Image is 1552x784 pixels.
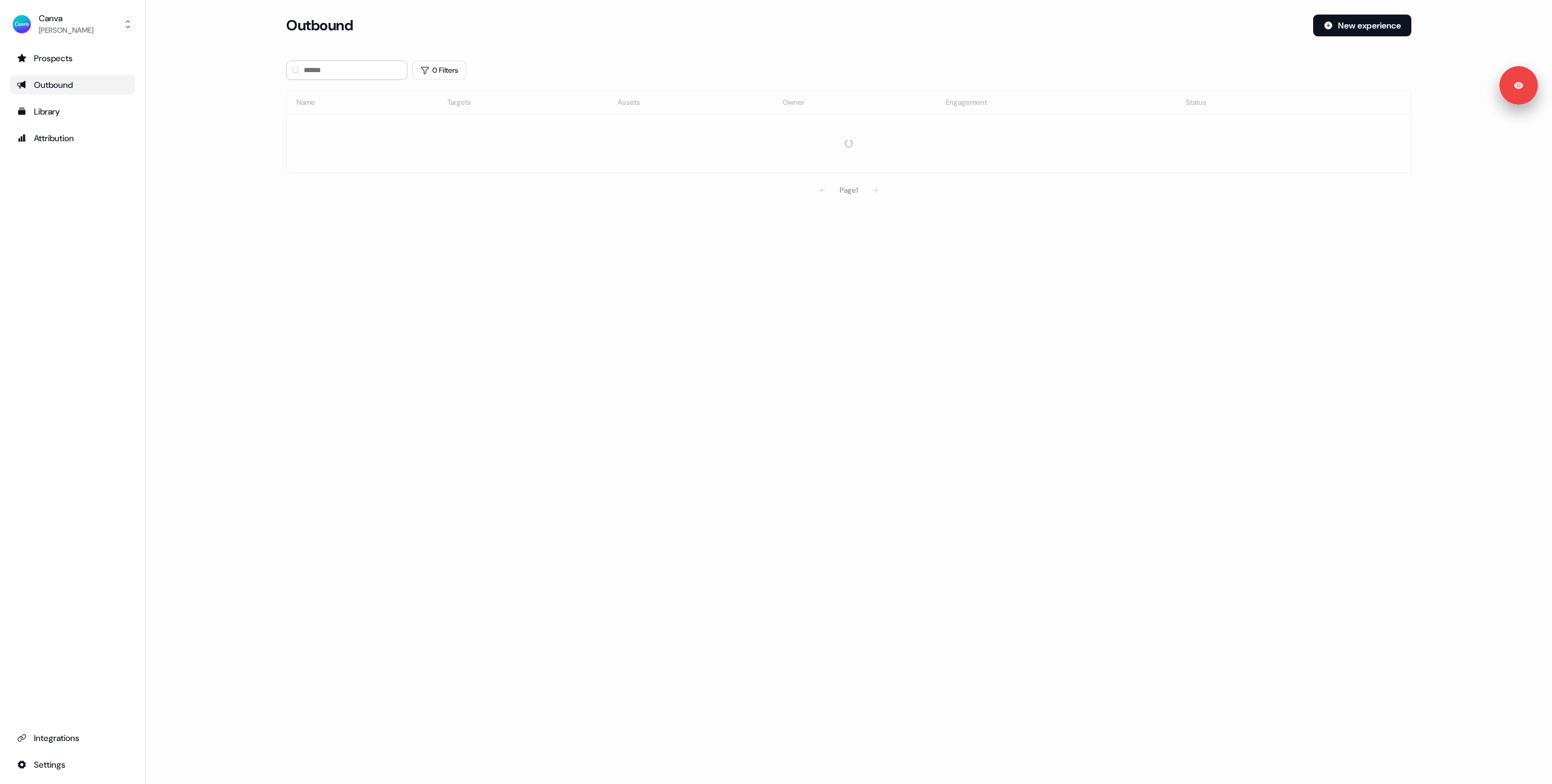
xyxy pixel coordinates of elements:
div: Outbound [17,79,128,91]
div: Prospects [17,52,128,64]
h3: Outbound [286,16,353,35]
button: New experience [1313,15,1411,36]
button: Canva[PERSON_NAME] [10,10,135,39]
div: Attribution [17,132,128,144]
a: Go to attribution [10,128,135,148]
div: Canva [39,12,93,24]
a: Go to templates [10,102,135,121]
a: Go to prospects [10,48,135,68]
div: Library [17,105,128,118]
button: 0 Filters [412,61,466,80]
div: [PERSON_NAME] [39,24,93,36]
a: Go to outbound experience [10,75,135,95]
a: Go to integrations [10,728,135,748]
a: Go to integrations [10,755,135,774]
div: Settings [17,759,128,771]
div: Integrations [17,732,128,744]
